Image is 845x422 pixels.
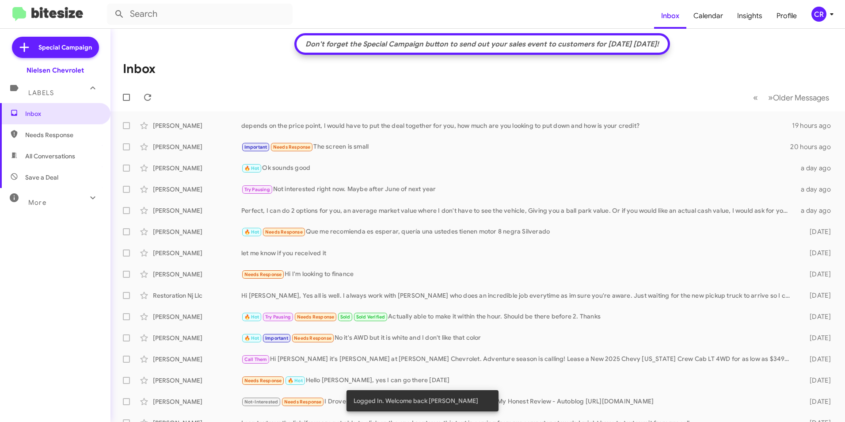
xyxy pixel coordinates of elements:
[241,333,796,343] div: No it's AWD but it is white and I don't like that color
[153,121,241,130] div: [PERSON_NAME]
[773,93,829,103] span: Older Messages
[244,314,259,320] span: 🔥 Hot
[356,314,385,320] span: Sold Verified
[796,185,838,194] div: a day ago
[153,185,241,194] div: [PERSON_NAME]
[153,164,241,173] div: [PERSON_NAME]
[25,130,100,139] span: Needs Response
[153,249,241,257] div: [PERSON_NAME]
[153,227,241,236] div: [PERSON_NAME]
[241,397,796,407] div: I Drove the 2026 Chevrolet Traverse High Country, Here Is My Honest Review - Autoblog [URL][DOMAI...
[25,173,58,182] span: Save a Deal
[241,376,796,386] div: Hello [PERSON_NAME], yes I can go there [DATE]
[792,121,838,130] div: 19 hours ago
[284,399,322,405] span: Needs Response
[241,269,796,280] div: Hi I'm looking to finance
[153,334,241,342] div: [PERSON_NAME]
[796,334,838,342] div: [DATE]
[244,187,270,192] span: Try Pausing
[153,142,241,151] div: [PERSON_NAME]
[107,4,293,25] input: Search
[354,396,478,405] span: Logged In. Welcome back [PERSON_NAME]
[244,357,267,362] span: Call Them
[25,152,75,161] span: All Conversations
[153,355,241,364] div: [PERSON_NAME]
[768,92,773,103] span: »
[244,272,282,277] span: Needs Response
[244,378,282,384] span: Needs Response
[654,3,686,29] a: Inbox
[796,397,838,406] div: [DATE]
[28,89,54,97] span: Labels
[769,3,804,29] a: Profile
[796,355,838,364] div: [DATE]
[241,312,796,322] div: Actually able to make it within the hour. Should be there before 2. Thanks
[796,270,838,279] div: [DATE]
[265,335,288,341] span: Important
[796,206,838,215] div: a day ago
[796,164,838,173] div: a day ago
[796,376,838,385] div: [DATE]
[241,354,796,364] div: Hi [PERSON_NAME] it's [PERSON_NAME] at [PERSON_NAME] Chevrolet. Adventure season is calling! Leas...
[796,227,838,236] div: [DATE]
[153,312,241,321] div: [PERSON_NAME]
[265,314,291,320] span: Try Pausing
[153,397,241,406] div: [PERSON_NAME]
[244,144,267,150] span: Important
[796,291,838,300] div: [DATE]
[27,66,84,75] div: Nielsen Chevrolet
[301,40,663,49] div: Don't forget the Special Campaign button to send out your sales event to customers for [DATE] [DA...
[686,3,730,29] a: Calendar
[265,229,303,235] span: Needs Response
[796,312,838,321] div: [DATE]
[811,7,826,22] div: CR
[340,314,350,320] span: Sold
[748,88,834,107] nav: Page navigation example
[288,378,303,384] span: 🔥 Hot
[273,144,311,150] span: Needs Response
[294,335,331,341] span: Needs Response
[153,376,241,385] div: [PERSON_NAME]
[28,199,46,207] span: More
[38,43,92,52] span: Special Campaign
[241,163,796,173] div: Ok sounds good
[730,3,769,29] a: Insights
[790,142,838,151] div: 20 hours ago
[297,314,335,320] span: Needs Response
[153,206,241,215] div: [PERSON_NAME]
[241,184,796,195] div: Not interested right now. Maybe after June of next year
[241,142,790,152] div: The screen is small
[241,249,796,257] div: let me know if you received it
[763,88,834,107] button: Next
[241,206,796,215] div: Perfect, I can do 2 options for you, an average market value where I don't have to see the vehicl...
[241,291,796,300] div: Hi [PERSON_NAME], Yes all is well. I always work with [PERSON_NAME] who does an incredible job ev...
[244,165,259,171] span: 🔥 Hot
[804,7,835,22] button: CR
[12,37,99,58] a: Special Campaign
[153,270,241,279] div: [PERSON_NAME]
[244,335,259,341] span: 🔥 Hot
[796,249,838,257] div: [DATE]
[244,229,259,235] span: 🔥 Hot
[25,109,100,118] span: Inbox
[753,92,758,103] span: «
[241,121,792,130] div: depends on the price point, I would have to put the deal together for you, how much are you looki...
[153,291,241,300] div: Restoration Nj Llc
[241,227,796,237] div: Que me recomienda es esperar, quería una ustedes tienen motor 8 negra Silverado
[123,62,156,76] h1: Inbox
[244,399,278,405] span: Not-Interested
[748,88,763,107] button: Previous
